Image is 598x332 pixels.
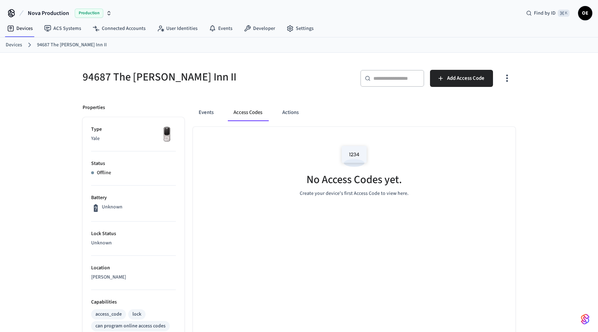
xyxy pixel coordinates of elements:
p: Lock Status [91,230,176,238]
img: Access Codes Empty State [338,141,370,171]
a: User Identities [151,22,203,35]
p: Create your device's first Access Code to view here. [300,190,409,197]
a: ACS Systems [38,22,87,35]
span: Nova Production [28,9,69,17]
div: can program online access codes [95,322,166,330]
a: Connected Accounts [87,22,151,35]
div: ant example [193,104,515,121]
p: Unknown [91,239,176,247]
button: Access Codes [228,104,268,121]
a: Devices [1,22,38,35]
p: Offline [97,169,111,177]
p: Status [91,160,176,167]
div: lock [132,311,141,318]
button: OE [578,6,592,20]
a: Devices [6,41,22,49]
p: Capabilities [91,299,176,306]
span: OE [579,7,592,20]
h5: 94687 The [PERSON_NAME] Inn II [83,70,295,84]
span: Find by ID [534,10,556,17]
span: Add Access Code [447,74,484,83]
img: Yale Assure Touchscreen Wifi Smart Lock, Satin Nickel, Front [158,126,176,144]
a: 94687 The [PERSON_NAME] Inn II [37,41,107,49]
p: Yale [91,135,176,142]
p: Type [91,126,176,133]
button: Events [193,104,219,121]
a: Events [203,22,238,35]
p: [PERSON_NAME] [91,274,176,281]
a: Developer [238,22,281,35]
div: access_code [95,311,122,318]
span: Production [75,9,103,18]
h5: No Access Codes yet. [306,172,402,187]
div: Find by ID⌘ K [520,7,575,20]
span: ⌘ K [558,10,570,17]
img: SeamLogoGradient.69752ec5.svg [581,313,589,325]
a: Settings [281,22,319,35]
button: Actions [277,104,304,121]
p: Unknown [102,203,122,211]
p: Properties [83,104,105,111]
p: Location [91,264,176,272]
button: Add Access Code [430,70,493,87]
p: Battery [91,194,176,202]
